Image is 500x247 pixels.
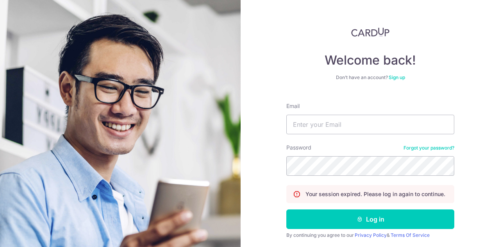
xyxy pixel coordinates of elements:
[286,74,454,81] div: Don’t have an account?
[351,27,389,37] img: CardUp Logo
[404,145,454,151] a: Forgot your password?
[286,52,454,68] h4: Welcome back!
[389,74,405,80] a: Sign up
[391,232,430,238] a: Terms Of Service
[286,232,454,238] div: By continuing you agree to our &
[305,190,445,198] p: Your session expired. Please log in again to continue.
[286,102,300,110] label: Email
[355,232,387,238] a: Privacy Policy
[286,115,454,134] input: Enter your Email
[286,209,454,229] button: Log in
[286,144,311,151] label: Password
